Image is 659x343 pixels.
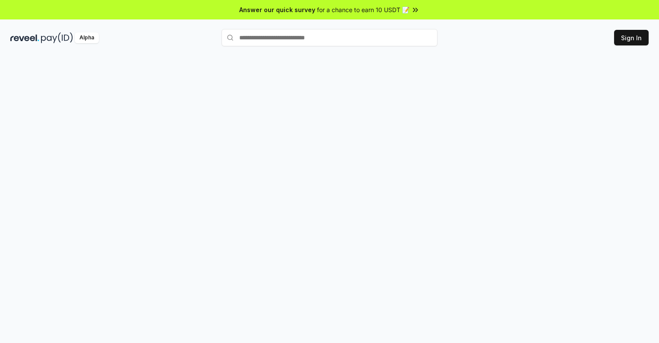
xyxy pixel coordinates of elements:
[75,32,99,43] div: Alpha
[41,32,73,43] img: pay_id
[239,5,315,14] span: Answer our quick survey
[614,30,649,45] button: Sign In
[317,5,409,14] span: for a chance to earn 10 USDT 📝
[10,32,39,43] img: reveel_dark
